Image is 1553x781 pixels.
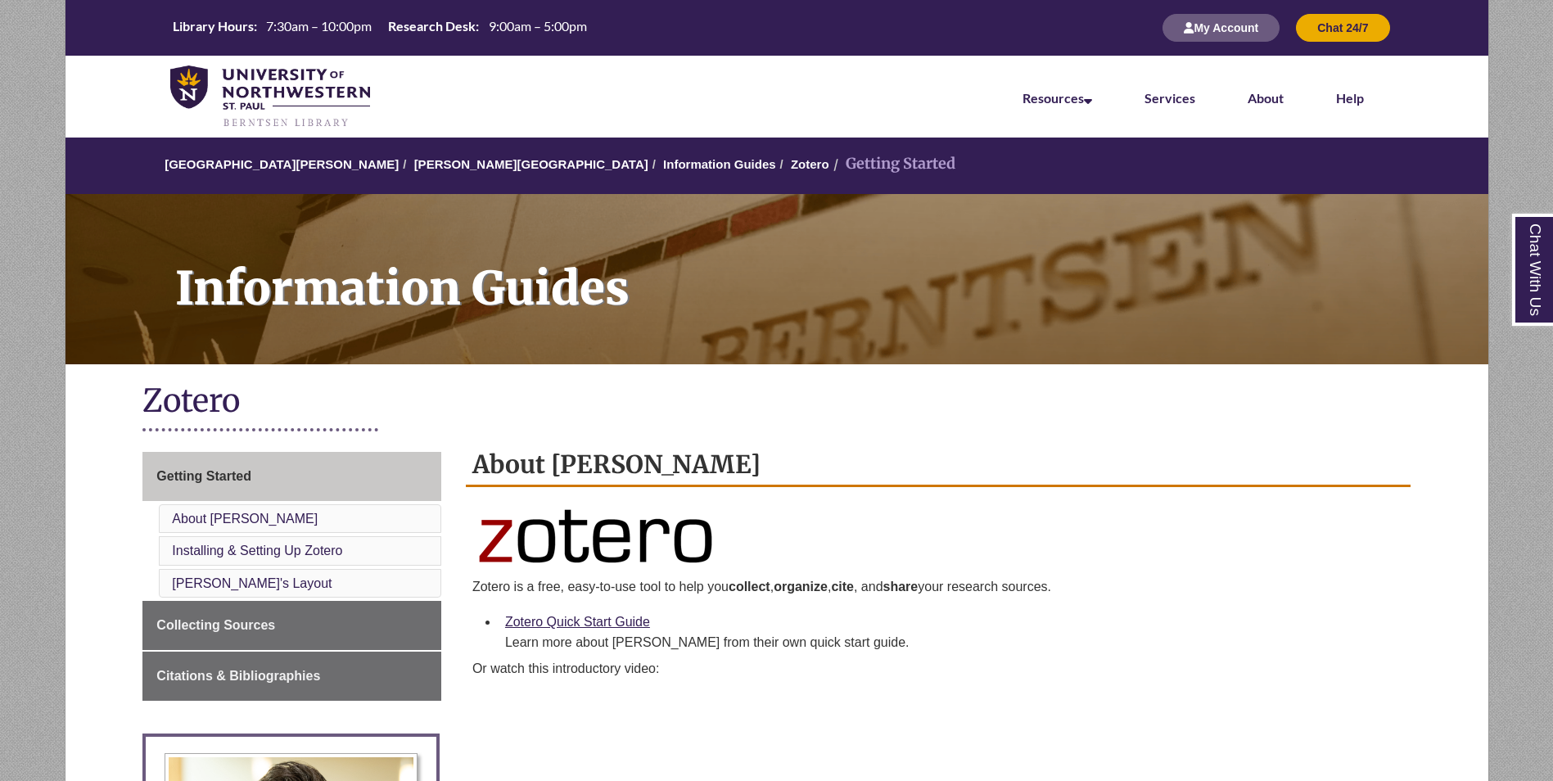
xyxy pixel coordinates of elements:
[791,157,829,171] a: Zotero
[472,577,1404,597] p: Zotero is a free, easy-to-use tool to help you , , , and your research sources.
[166,17,594,39] a: Hours Today
[1296,14,1389,42] button: Chat 24/7
[142,381,1410,424] h1: Zotero
[831,580,854,594] strong: cite
[65,194,1488,364] a: Information Guides
[1336,90,1364,106] a: Help
[157,194,1488,343] h1: Information Guides
[172,576,332,590] a: [PERSON_NAME]'s Layout
[472,659,1404,679] p: Or watch this introductory video:
[142,652,441,701] a: Citations & Bibliographies
[489,18,587,34] span: 9:00am – 5:00pm
[1162,14,1280,42] button: My Account
[505,615,650,629] a: Zotero Quick Start Guide
[165,157,399,171] a: [GEOGRAPHIC_DATA][PERSON_NAME]
[156,469,251,483] span: Getting Started
[166,17,594,38] table: Hours Today
[1144,90,1195,106] a: Services
[829,152,955,176] li: Getting Started
[142,452,441,501] a: Getting Started
[142,452,441,701] div: Guide Page Menu
[142,601,441,650] a: Collecting Sources
[414,157,648,171] a: [PERSON_NAME][GEOGRAPHIC_DATA]
[505,633,1397,652] div: Learn more about [PERSON_NAME] from their own quick start guide.
[381,17,481,35] th: Research Desk:
[663,157,776,171] a: Information Guides
[1162,20,1280,34] a: My Account
[170,65,371,129] img: UNWSP Library Logo
[472,503,718,569] img: Zotero logo
[156,618,275,632] span: Collecting Sources
[172,544,342,558] a: Installing & Setting Up Zotero
[466,444,1411,487] h2: About [PERSON_NAME]
[266,18,372,34] span: 7:30am – 10:00pm
[166,17,260,35] th: Library Hours:
[1296,20,1389,34] a: Chat 24/7
[729,580,770,594] strong: collect
[1023,90,1092,106] a: Resources
[156,669,320,683] span: Citations & Bibliographies
[1248,90,1284,106] a: About
[172,512,318,526] a: About [PERSON_NAME]
[774,580,828,594] strong: organize
[883,580,919,594] strong: share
